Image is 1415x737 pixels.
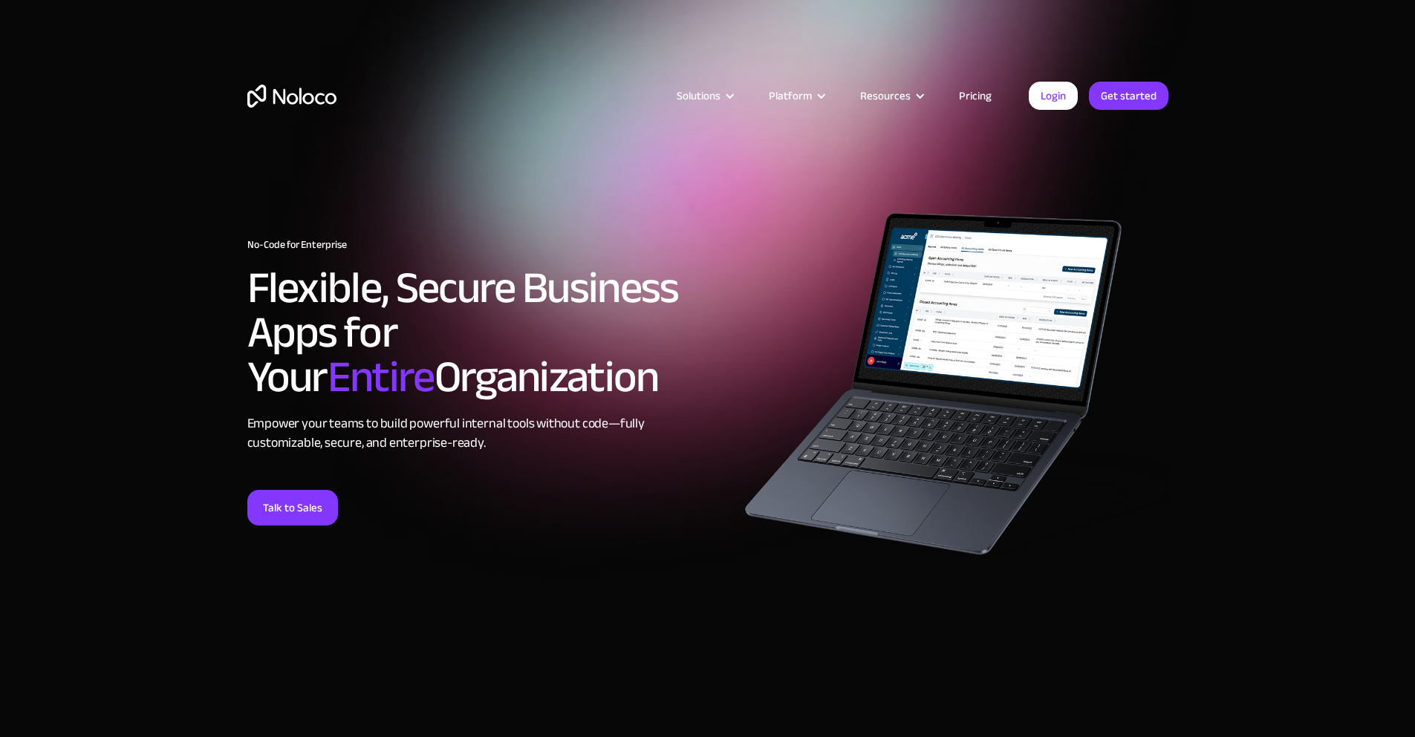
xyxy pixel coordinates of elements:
[750,86,842,105] div: Platform
[247,414,700,453] div: Empower your teams to build powerful internal tools without code—fully customizable, secure, and ...
[842,86,940,105] div: Resources
[860,86,911,105] div: Resources
[769,86,812,105] div: Platform
[677,86,720,105] div: Solutions
[247,490,338,525] a: Talk to Sales
[658,86,750,105] div: Solutions
[1089,82,1168,110] a: Get started
[247,239,700,251] h1: No-Code for Enterprise
[247,266,700,399] h2: Flexible, Secure Business Apps for Your Organization
[247,85,336,108] a: home
[940,86,1010,105] a: Pricing
[328,335,435,419] span: Entire
[1029,82,1078,110] a: Login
